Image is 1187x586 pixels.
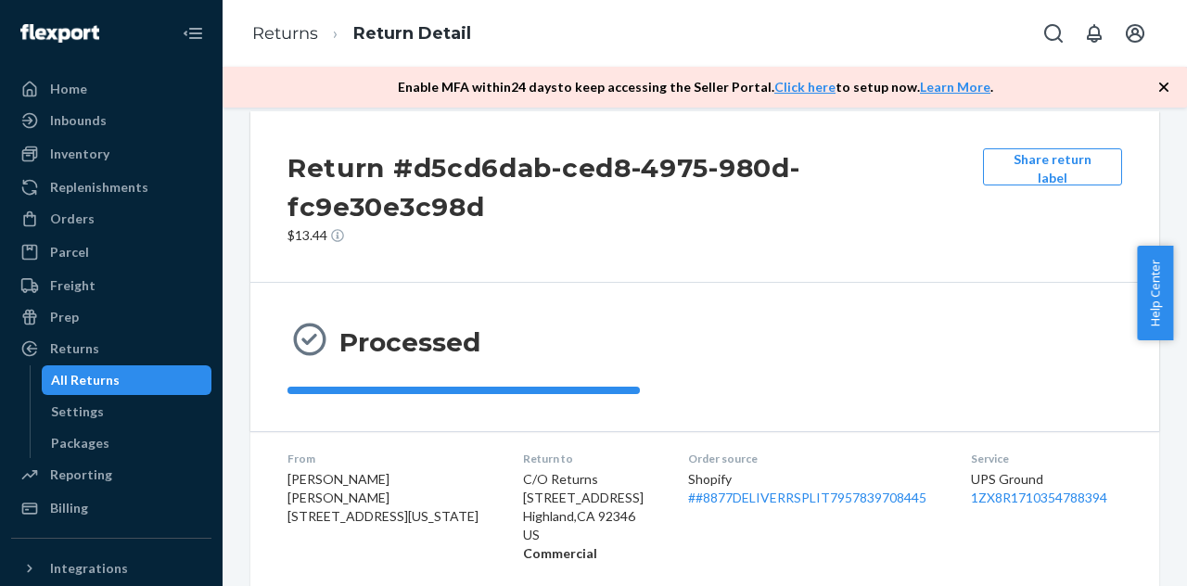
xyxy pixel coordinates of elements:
a: ##8877DELIVERRSPLIT7957839708445 [688,490,926,505]
img: Flexport logo [20,24,99,43]
dt: Order source [688,451,941,466]
p: Highland , CA 92346 [523,507,658,526]
div: Reporting [50,465,112,484]
a: Inventory [11,139,211,169]
p: C/O Returns [523,470,658,489]
a: Returns [252,23,318,44]
a: Reporting [11,460,211,490]
button: Open notifications [1076,15,1113,52]
p: $13.44 [287,226,983,245]
div: Returns [50,339,99,358]
a: Billing [11,493,211,523]
p: Enable MFA within 24 days to keep accessing the Seller Portal. to setup now. . [398,78,993,96]
button: Help Center [1137,246,1173,340]
div: Packages [51,434,109,452]
div: Prep [50,308,79,326]
a: Returns [11,334,211,363]
a: 1ZX8R1710354788394 [971,490,1107,505]
a: Replenishments [11,172,211,202]
button: Integrations [11,554,211,583]
a: Packages [42,428,212,458]
a: Return Detail [353,23,471,44]
a: Click here [774,79,836,95]
dt: Return to [523,451,658,466]
a: Freight [11,271,211,300]
a: All Returns [42,365,212,395]
h2: Return #d5cd6dab-ced8-4975-980d-fc9e30e3c98d [287,148,983,226]
div: Shopify [688,470,941,507]
a: Inbounds [11,106,211,135]
button: Share return label [983,148,1122,185]
dt: Service [971,451,1122,466]
div: Orders [50,210,95,228]
div: Parcel [50,243,89,261]
h3: Processed [339,325,480,359]
div: Home [50,80,87,98]
div: Freight [50,276,96,295]
div: Inventory [50,145,109,163]
dt: From [287,451,493,466]
div: Integrations [50,559,128,578]
button: Close Navigation [174,15,211,52]
div: Billing [50,499,88,517]
div: All Returns [51,371,120,389]
ol: breadcrumbs [237,6,486,61]
a: Settings [42,397,212,427]
a: Learn More [920,79,990,95]
button: Open Search Box [1035,15,1072,52]
span: UPS Ground [971,471,1043,487]
button: Open account menu [1117,15,1154,52]
div: Settings [51,402,104,421]
span: [PERSON_NAME] [PERSON_NAME] [STREET_ADDRESS][US_STATE] [287,471,479,524]
p: [STREET_ADDRESS] [523,489,658,507]
div: Inbounds [50,111,107,130]
a: Prep [11,302,211,332]
a: Home [11,74,211,104]
p: US [523,526,658,544]
strong: Commercial [523,545,597,561]
a: Orders [11,204,211,234]
a: Parcel [11,237,211,267]
div: Replenishments [50,178,148,197]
